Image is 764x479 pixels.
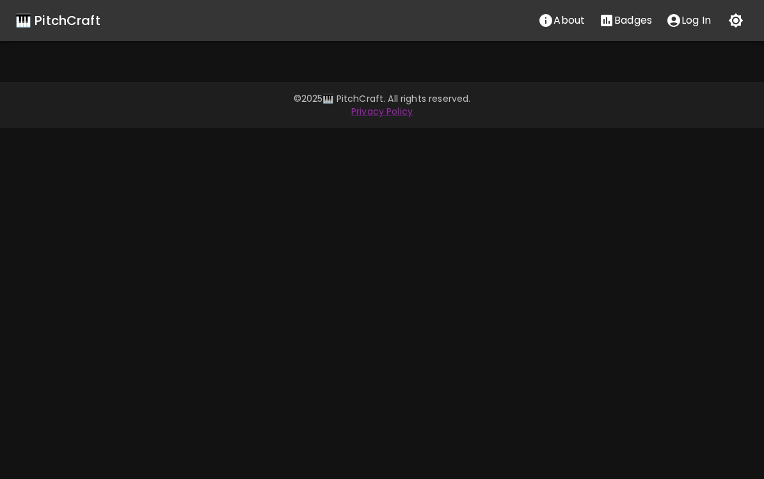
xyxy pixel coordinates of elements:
[15,10,100,31] a: 🎹 PitchCraft
[659,8,718,33] button: account of current user
[351,105,413,118] a: Privacy Policy
[553,13,585,28] p: About
[592,8,659,33] button: Stats
[15,92,749,105] p: © 2025 🎹 PitchCraft. All rights reserved.
[531,8,592,33] button: About
[614,13,652,28] p: Badges
[681,13,711,28] p: Log In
